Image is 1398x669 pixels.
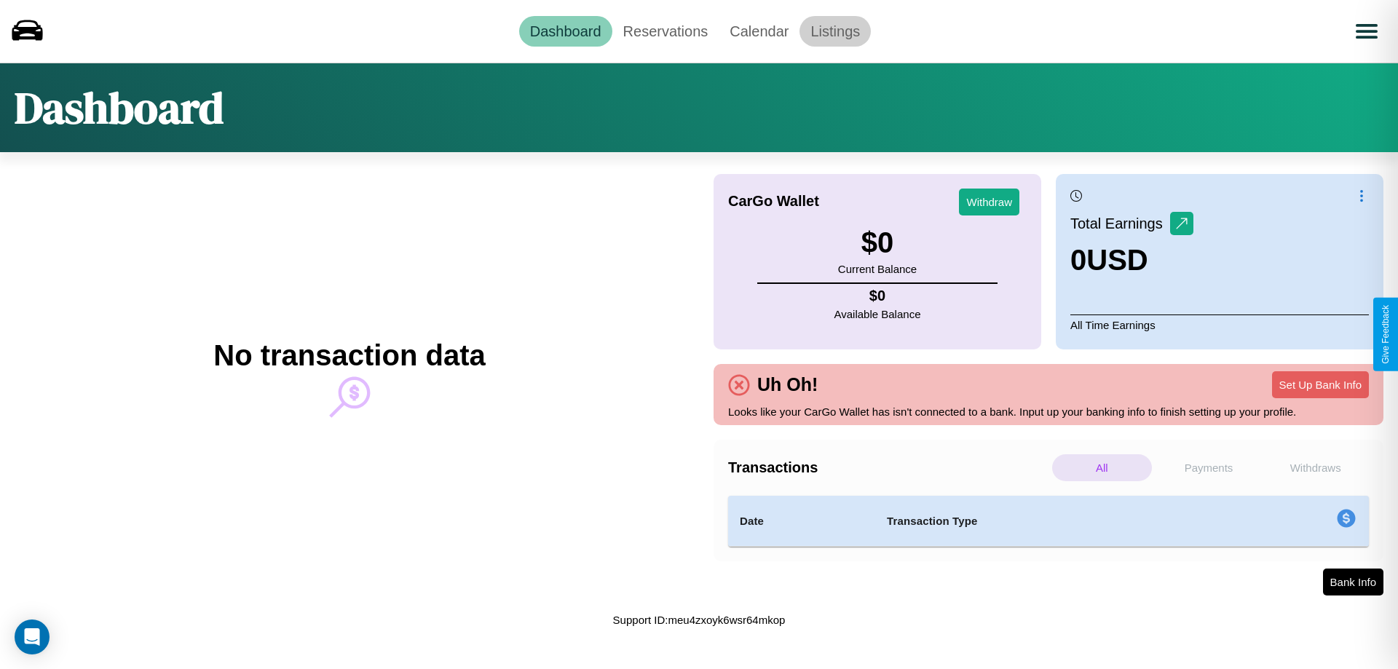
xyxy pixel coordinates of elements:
p: Total Earnings [1070,210,1170,237]
a: Reservations [612,16,719,47]
p: Looks like your CarGo Wallet has isn't connected to a bank. Input up your banking info to finish ... [728,402,1369,421]
div: Open Intercom Messenger [15,619,50,654]
h2: No transaction data [213,339,485,372]
h3: $ 0 [838,226,917,259]
h4: Transaction Type [887,512,1217,530]
p: Available Balance [834,304,921,324]
h3: 0 USD [1070,244,1193,277]
p: Current Balance [838,259,917,279]
button: Bank Info [1323,569,1383,595]
p: Support ID: meu4zxoyk6wsr64mkop [613,610,786,630]
button: Set Up Bank Info [1272,371,1369,398]
h4: Date [740,512,864,530]
div: Give Feedback [1381,305,1391,364]
table: simple table [728,496,1369,547]
button: Withdraw [959,189,1019,215]
a: Listings [799,16,871,47]
h1: Dashboard [15,78,224,138]
button: Open menu [1346,11,1387,52]
p: All [1052,454,1152,481]
a: Calendar [719,16,799,47]
p: All Time Earnings [1070,314,1369,335]
h4: Uh Oh! [750,374,825,395]
p: Payments [1159,454,1259,481]
h4: CarGo Wallet [728,193,819,210]
h4: Transactions [728,459,1048,476]
h4: $ 0 [834,288,921,304]
a: Dashboard [519,16,612,47]
p: Withdraws [1265,454,1365,481]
